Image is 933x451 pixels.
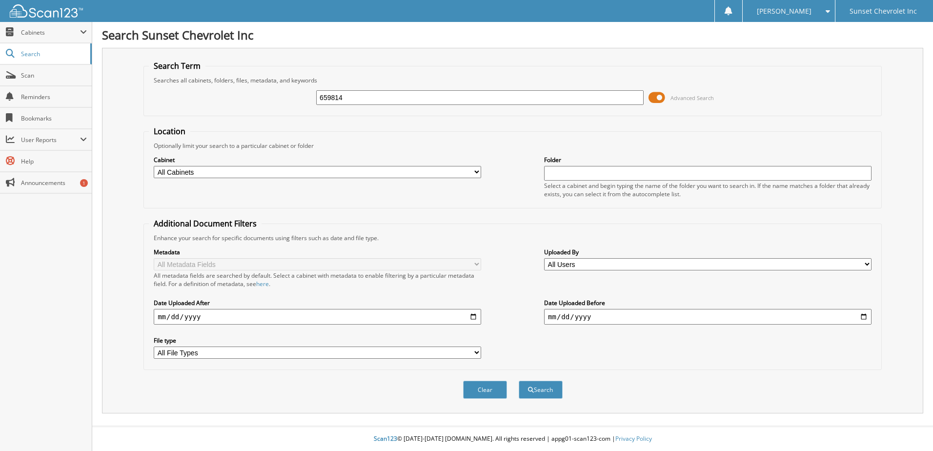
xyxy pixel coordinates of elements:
a: Privacy Policy [615,434,652,443]
div: All metadata fields are searched by default. Select a cabinet with metadata to enable filtering b... [154,271,481,288]
legend: Location [149,126,190,137]
label: Cabinet [154,156,481,164]
span: Reminders [21,93,87,101]
label: Date Uploaded Before [544,299,872,307]
iframe: Chat Widget [884,404,933,451]
div: Enhance your search for specific documents using filters such as date and file type. [149,234,876,242]
div: © [DATE]-[DATE] [DOMAIN_NAME]. All rights reserved | appg01-scan123-com | [92,427,933,451]
input: end [544,309,872,325]
span: User Reports [21,136,80,144]
span: Advanced Search [670,94,714,102]
span: Announcements [21,179,87,187]
input: start [154,309,481,325]
span: Sunset Chevrolet Inc [850,8,917,14]
div: Select a cabinet and begin typing the name of the folder you want to search in. If the name match... [544,182,872,198]
span: Search [21,50,85,58]
span: Bookmarks [21,114,87,123]
span: Scan [21,71,87,80]
a: here [256,280,269,288]
label: Metadata [154,248,481,256]
span: Help [21,157,87,165]
div: 1 [80,179,88,187]
h1: Search Sunset Chevrolet Inc [102,27,923,43]
label: Date Uploaded After [154,299,481,307]
legend: Additional Document Filters [149,218,262,229]
span: Scan123 [374,434,397,443]
legend: Search Term [149,61,205,71]
img: scan123-logo-white.svg [10,4,83,18]
label: Folder [544,156,872,164]
label: File type [154,336,481,345]
span: Cabinets [21,28,80,37]
span: [PERSON_NAME] [757,8,811,14]
label: Uploaded By [544,248,872,256]
button: Clear [463,381,507,399]
div: Optionally limit your search to a particular cabinet or folder [149,142,876,150]
div: Searches all cabinets, folders, files, metadata, and keywords [149,76,876,84]
button: Search [519,381,563,399]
